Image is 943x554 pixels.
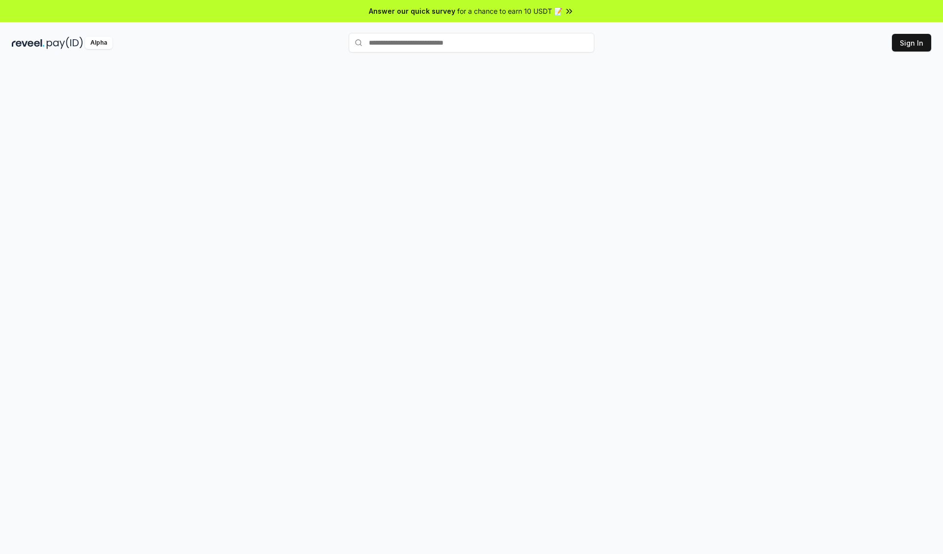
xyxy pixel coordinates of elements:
img: reveel_dark [12,37,45,49]
div: Alpha [85,37,112,49]
span: for a chance to earn 10 USDT 📝 [457,6,562,16]
img: pay_id [47,37,83,49]
button: Sign In [892,34,931,52]
span: Answer our quick survey [369,6,455,16]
